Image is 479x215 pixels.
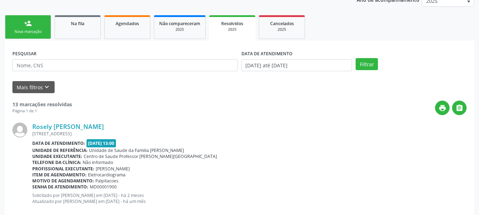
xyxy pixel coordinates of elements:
p: Solicitado por [PERSON_NAME] em [DATE] - há 2 meses Atualizado por [PERSON_NAME] em [DATE] - há u... [32,192,467,204]
b: Item de agendamento: [32,172,87,178]
div: [STREET_ADDRESS] [32,131,467,137]
span: [DATE] 13:00 [87,139,116,147]
a: Rosely [PERSON_NAME] [32,123,104,130]
i:  [456,104,463,112]
label: PESQUISAR [12,48,37,59]
b: Senha de atendimento: [32,184,88,190]
button: Filtrar [356,58,378,70]
div: 2025 [264,27,300,32]
i: print [439,104,446,112]
label: DATA DE ATENDIMENTO [241,48,293,59]
span: MD00001900 [90,184,117,190]
button: print [435,101,450,115]
span: [PERSON_NAME] [96,166,130,172]
span: Não compareceram [159,21,200,27]
div: Página 1 de 1 [12,108,72,114]
span: Não informado [83,159,113,165]
b: Motivo de agendamento: [32,178,94,184]
span: Cancelados [270,21,294,27]
button: Mais filtroskeyboard_arrow_down [12,81,55,94]
span: Resolvidos [221,21,243,27]
div: 2025 [159,27,200,32]
strong: 13 marcações resolvidas [12,101,72,108]
span: Unidade de Saude da Familia [PERSON_NAME] [89,147,184,153]
b: Telefone da clínica: [32,159,81,165]
div: 2025 [214,27,250,32]
span: Na fila [71,21,84,27]
b: Unidade executante: [32,153,82,159]
input: Selecione um intervalo [241,59,352,71]
div: person_add [24,19,32,27]
b: Profissional executante: [32,166,94,172]
span: Eletrocardiograma [88,172,126,178]
button:  [452,101,467,115]
b: Data de atendimento: [32,140,85,146]
div: Nova marcação [10,29,46,34]
span: Palpitacoes [95,178,118,184]
span: Agendados [116,21,139,27]
i: keyboard_arrow_down [43,83,51,91]
b: Unidade de referência: [32,147,88,153]
img: img [12,123,27,137]
span: Centro de Saude Professor [PERSON_NAME][GEOGRAPHIC_DATA] [84,153,217,159]
input: Nome, CNS [12,59,238,71]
